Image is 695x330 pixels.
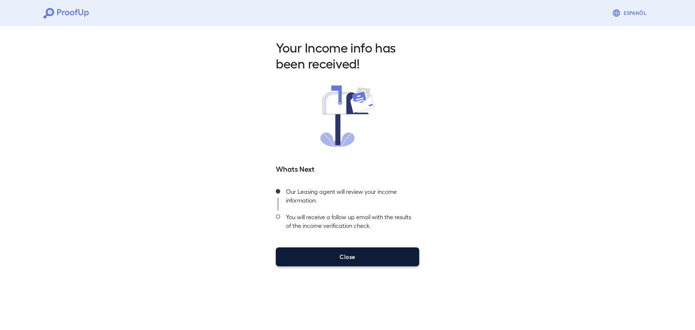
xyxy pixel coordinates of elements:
h2: Your Income info has been received! [276,39,419,71]
button: Close [276,247,419,266]
div: Our Leasing agent will review your income information. [280,185,419,210]
div: You will receive a follow up email with the results of the income verification check. [280,210,419,236]
button: Espanõl [609,6,652,20]
h5: Whats Next [276,163,419,174]
img: received.svg [320,85,375,147]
